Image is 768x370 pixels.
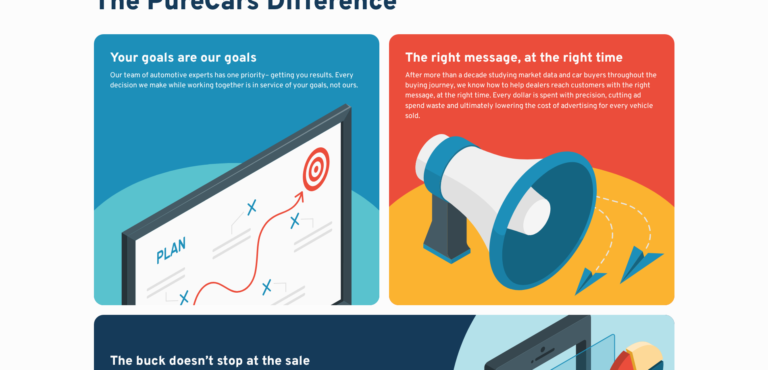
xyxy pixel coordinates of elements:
[110,50,363,67] h3: Your goals are our goals
[110,70,363,91] div: Our team of automotive experts has one priority– getting you results. Every decision we make whil...
[405,50,658,67] h3: The right message, at the right time
[405,70,658,121] div: After more than a decade studying market data and car buyers throughout the buying journey, we kn...
[389,134,674,305] img: megaphone illustration representing a campaign
[94,103,379,305] img: roadmap illustration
